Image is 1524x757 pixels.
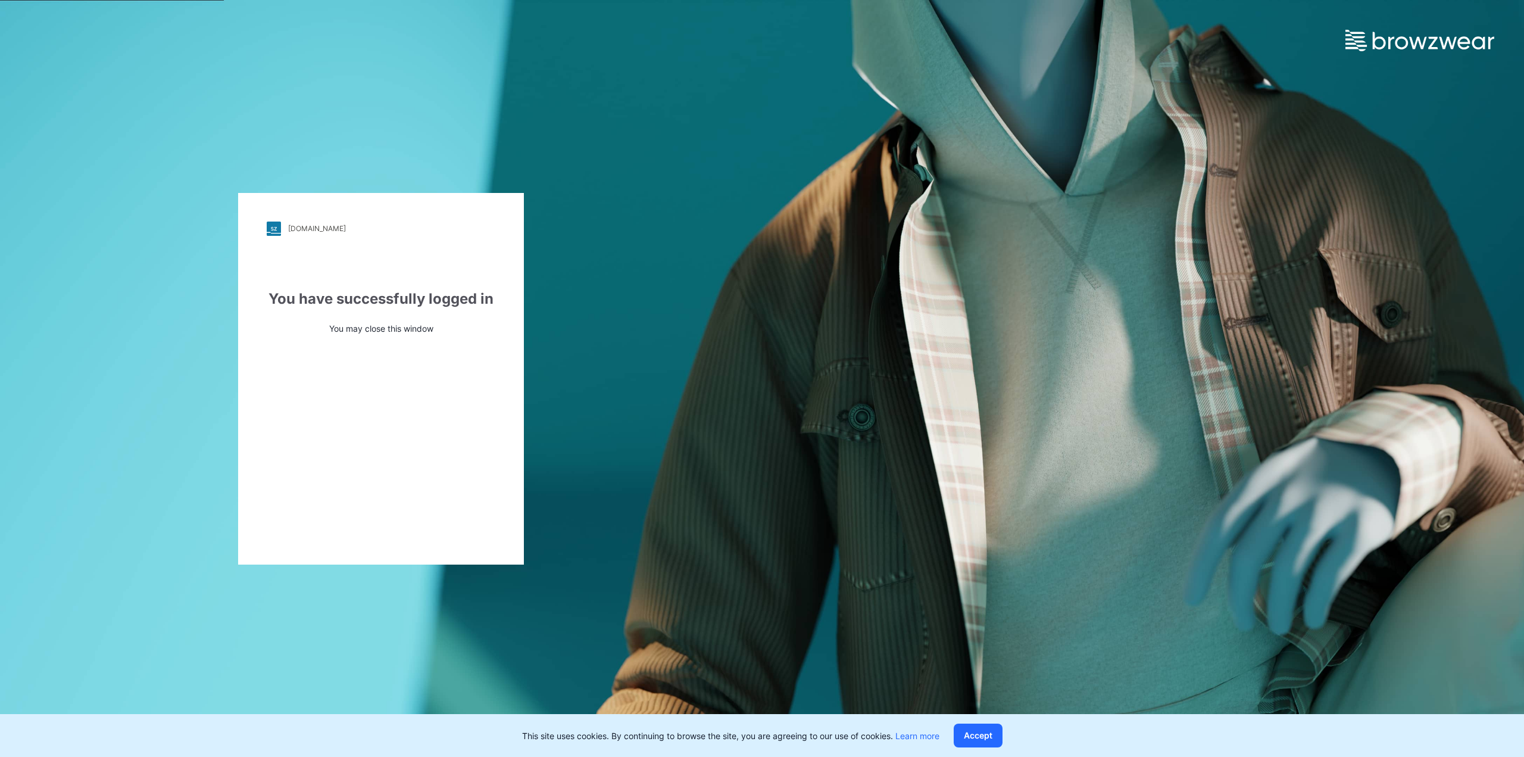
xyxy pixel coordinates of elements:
[267,222,281,236] img: stylezone-logo.562084cfcfab977791bfbf7441f1a819.svg
[267,288,495,310] div: You have successfully logged in
[522,730,939,742] p: This site uses cookies. By continuing to browse the site, you are agreeing to our use of cookies.
[954,724,1003,747] button: Accept
[267,322,495,335] p: You may close this window
[895,731,939,741] a: Learn more
[288,224,346,233] div: [DOMAIN_NAME]
[267,222,495,236] a: [DOMAIN_NAME]
[1345,30,1494,51] img: browzwear-logo.e42bd6dac1945053ebaf764b6aa21510.svg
